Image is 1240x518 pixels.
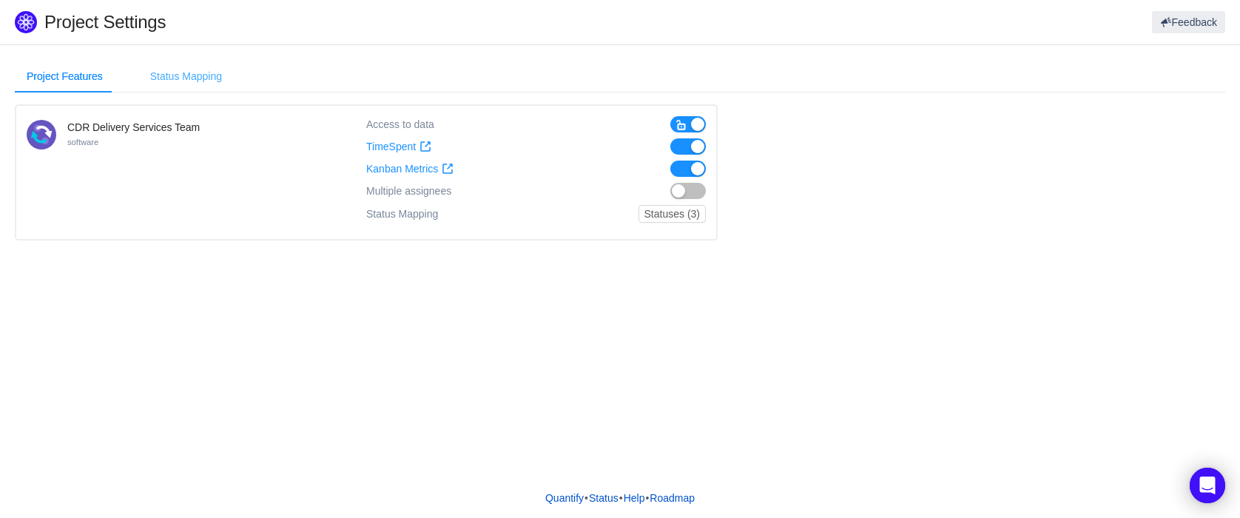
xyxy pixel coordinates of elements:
[1152,11,1225,33] button: Feedback
[366,163,454,175] a: Kanban Metrics
[584,492,588,504] span: •
[15,11,37,33] img: Quantify
[15,60,115,93] div: Project Features
[27,120,56,149] img: 10418
[366,116,434,132] div: Access to data
[366,185,451,198] span: Multiple assignees
[638,205,706,223] button: Statuses (3)
[649,487,695,509] a: Roadmap
[67,138,98,147] small: software
[645,492,649,504] span: •
[623,487,646,509] a: Help
[44,11,742,33] h1: Project Settings
[1190,468,1225,503] div: Open Intercom Messenger
[619,492,623,504] span: •
[138,60,234,93] div: Status Mapping
[366,205,438,223] div: Status Mapping
[588,487,619,509] a: Status
[366,163,438,175] span: Kanban Metrics
[366,141,431,153] a: TimeSpent
[545,487,584,509] a: Quantify
[67,120,200,135] h4: CDR Delivery Services Team
[366,141,416,153] span: TimeSpent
